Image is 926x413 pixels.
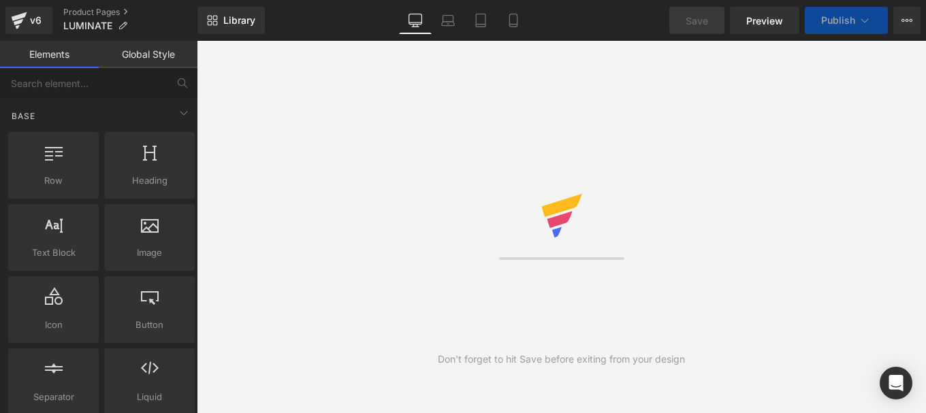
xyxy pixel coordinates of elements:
[63,7,197,18] a: Product Pages
[12,174,95,188] span: Row
[108,246,191,260] span: Image
[438,352,685,367] div: Don't forget to hit Save before exiting from your design
[223,14,255,27] span: Library
[10,110,37,122] span: Base
[746,14,783,28] span: Preview
[108,174,191,188] span: Heading
[880,367,912,399] div: Open Intercom Messenger
[197,7,265,34] a: New Library
[108,390,191,404] span: Liquid
[12,390,95,404] span: Separator
[805,7,888,34] button: Publish
[432,7,464,34] a: Laptop
[99,41,197,68] a: Global Style
[730,7,799,34] a: Preview
[12,246,95,260] span: Text Block
[12,318,95,332] span: Icon
[497,7,530,34] a: Mobile
[464,7,497,34] a: Tablet
[686,14,708,28] span: Save
[399,7,432,34] a: Desktop
[5,7,52,34] a: v6
[893,7,921,34] button: More
[63,20,112,31] span: LUMINATE
[27,12,44,29] div: v6
[108,318,191,332] span: Button
[821,15,855,26] span: Publish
